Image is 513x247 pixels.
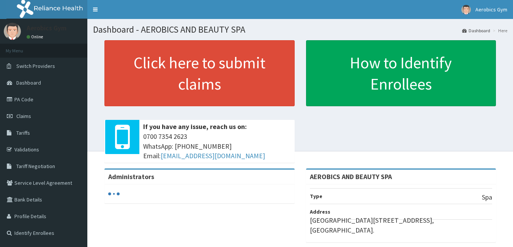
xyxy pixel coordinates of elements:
[310,193,322,200] b: Type
[108,172,154,181] b: Administrators
[16,79,41,86] span: Dashboard
[310,216,492,235] p: [GEOGRAPHIC_DATA][STREET_ADDRESS], [GEOGRAPHIC_DATA].
[4,23,21,40] img: User Image
[306,40,496,106] a: How to Identify Enrollees
[16,113,31,120] span: Claims
[108,188,120,200] svg: audio-loading
[16,129,30,136] span: Tariffs
[462,27,490,34] a: Dashboard
[143,132,291,161] span: 0700 7354 2623 WhatsApp: [PHONE_NUMBER] Email:
[482,192,492,202] p: Spa
[27,34,45,39] a: Online
[475,6,507,13] span: Aerobics Gym
[491,27,507,34] li: Here
[461,5,471,14] img: User Image
[310,208,330,215] b: Address
[16,163,55,170] span: Tariff Negotiation
[143,122,247,131] b: If you have any issue, reach us on:
[27,25,66,31] p: Aerobics Gym
[93,25,507,35] h1: Dashboard - AEROBICS AND BEAUTY SPA
[104,40,295,106] a: Click here to submit claims
[161,151,265,160] a: [EMAIL_ADDRESS][DOMAIN_NAME]
[310,172,392,181] strong: AEROBICS AND BEAUTY SPA
[16,63,55,69] span: Switch Providers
